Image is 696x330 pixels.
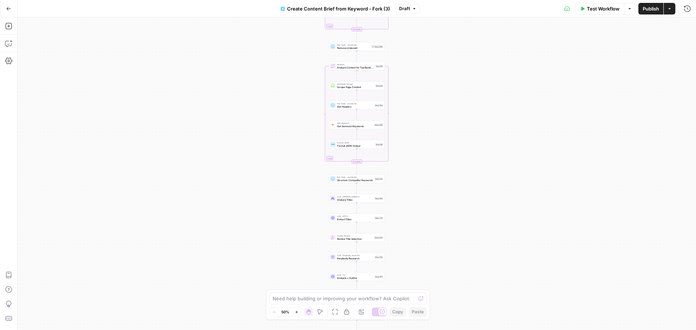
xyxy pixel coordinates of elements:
g: Edge from step_90 to step_192 [356,90,357,101]
img: ey5lt04xp3nqzrimtu8q5fsyor3u [331,123,335,126]
span: Analyze Content for Top Ranking Pages [337,66,374,69]
span: Analysis + Outline [337,276,373,280]
g: Edge from step_206 to step_96 [356,129,357,140]
div: Step 90 [375,84,383,87]
span: 50% [281,309,289,315]
g: Edge from step_197 to step_204 [356,281,357,292]
span: Remove irrelevant [337,46,370,50]
div: Web Page ScrapeScrape Page ContentStep 90 [329,82,385,90]
div: Human ReviewReview Title SelectionStep 202 [329,233,385,242]
g: Edge from step_212 to step_198 [356,183,357,194]
span: Iteration [337,63,374,66]
span: Structure Competitor Keywords [337,178,373,182]
span: LLM · Perplexity Sonar Pro [337,254,373,257]
span: Run Code · JavaScript [337,176,373,179]
div: Complete [352,28,362,32]
div: LoopIterationAnalyze Content for Top Ranking PagesStep 89 [329,62,385,71]
span: Review Title Selection [337,237,373,241]
div: LLM · O3Analysis + OutlineStep 197 [329,272,385,281]
div: Step 218 [374,255,383,259]
g: Edge from step_89 to step_90 [356,71,357,81]
span: Test Workflow [587,5,620,12]
span: Perplexity Research [337,256,373,260]
div: Step 212 [374,177,383,180]
div: Run Code · JavaScriptRemove irrelevantStep 209 [329,42,385,51]
span: Create Content Brief from Keyword - Fork (3) [287,5,390,12]
button: Create Content Brief from Keyword - Fork (3) [276,3,394,14]
div: Complete [329,160,385,164]
div: Step 202 [374,236,383,239]
g: Edge from step_192 to step_206 [356,110,357,120]
div: LLM · Perplexity Sonar ProPerplexity ResearchStep 218 [329,253,385,262]
div: Step 89 [375,64,383,68]
button: Paste [409,307,427,317]
div: Run Code · JavaScriptGet HeadersStep 192 [329,101,385,110]
div: Run Code · JavaScriptStructure Competitor KeywordsStep 212 [329,175,385,183]
div: Step 197 [374,275,383,278]
g: Edge from step_89-iteration-end to step_212 [356,164,357,174]
span: Get Semrush Keywords [337,124,373,128]
span: Human Review [337,234,373,237]
div: Step 96 [375,143,383,146]
div: Step 209 [371,45,383,49]
g: Edge from step_207-iteration-end to step_209 [356,32,357,42]
span: Paste [412,309,424,315]
button: Draft [396,4,420,13]
span: Draft [399,5,410,12]
button: Copy [389,307,406,317]
div: Step 214 [374,216,384,220]
g: Edge from step_198 to step_214 [356,203,357,213]
div: LLM · GPT-5Extract TitlesStep 214 [329,214,385,222]
div: Step 206 [374,123,383,126]
span: Format JSON [337,141,374,144]
span: Publish [643,5,659,12]
span: Web Page Scrape [337,83,374,85]
span: LLM · O3 [337,273,373,276]
span: Get Headers [337,105,373,108]
span: Analyze Titles [337,198,373,201]
span: Scrape Page Content [337,85,374,89]
div: Format JSONFormat JSON OutputStep 96 [329,140,385,149]
div: Step 198 [374,197,383,200]
div: SEO ResearchGet Semrush KeywordsStep 206 [329,121,385,129]
g: Edge from step_209 to step_89 [356,51,357,62]
g: Edge from step_202 to step_218 [356,242,357,252]
span: Run Code · JavaScript [337,102,373,105]
span: Format JSON Output [337,144,374,147]
button: Publish [638,3,663,14]
span: Copy [392,309,403,315]
span: Run Code · JavaScript [337,43,370,46]
div: Step 192 [374,104,383,107]
g: Edge from step_218 to step_197 [356,262,357,272]
span: SEO Research [337,122,373,125]
span: Extract Titles [337,217,373,221]
div: Complete [352,160,362,164]
button: Test Workflow [576,3,624,14]
g: Edge from step_214 to step_202 [356,222,357,233]
div: LLM · [PERSON_NAME] 4Analyze TitlesStep 198 [329,194,385,203]
span: LLM · [PERSON_NAME] 4 [337,195,373,198]
div: Complete [329,28,385,32]
span: LLM · GPT-5 [337,215,373,218]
